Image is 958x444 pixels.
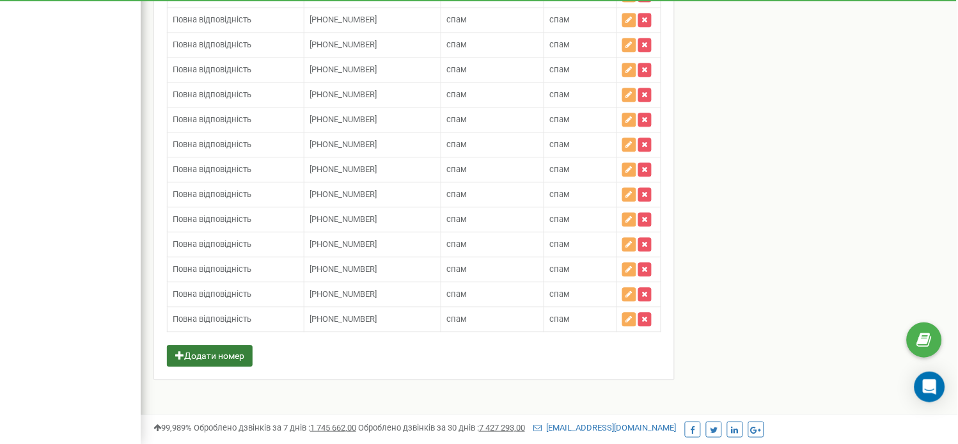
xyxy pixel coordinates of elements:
[310,214,377,224] span: [PHONE_NUMBER]
[167,345,253,367] button: Додати номер
[549,40,570,49] span: спам
[549,189,570,199] span: спам
[310,15,377,24] span: [PHONE_NUMBER]
[446,115,467,124] span: спам
[549,115,570,124] span: спам
[310,264,377,274] span: [PHONE_NUMBER]
[549,139,570,149] span: спам
[173,65,251,74] span: Повна відповідність
[915,372,945,402] div: Open Intercom Messenger
[479,423,525,432] u: 7 427 293,00
[173,90,251,99] span: Повна відповідність
[194,423,356,432] span: Оброблено дзвінків за 7 днів :
[173,189,251,199] span: Повна відповідність
[310,90,377,99] span: [PHONE_NUMBER]
[153,423,192,432] span: 99,989%
[173,139,251,149] span: Повна відповідність
[446,65,467,74] span: спам
[446,239,467,249] span: спам
[310,314,377,324] span: [PHONE_NUMBER]
[173,164,251,174] span: Повна відповідність
[358,423,525,432] span: Оброблено дзвінків за 30 днів :
[310,139,377,149] span: [PHONE_NUMBER]
[173,115,251,124] span: Повна відповідність
[310,289,377,299] span: [PHONE_NUMBER]
[173,289,251,299] span: Повна відповідність
[173,264,251,274] span: Повна відповідність
[446,90,467,99] span: спам
[549,214,570,224] span: спам
[310,189,377,199] span: [PHONE_NUMBER]
[446,214,467,224] span: спам
[446,314,467,324] span: спам
[446,164,467,174] span: спам
[446,289,467,299] span: спам
[549,289,570,299] span: спам
[310,423,356,432] u: 1 745 662,00
[549,15,570,24] span: спам
[446,139,467,149] span: спам
[310,164,377,174] span: [PHONE_NUMBER]
[446,40,467,49] span: спам
[533,423,677,432] a: [EMAIL_ADDRESS][DOMAIN_NAME]
[549,264,570,274] span: спам
[310,65,377,74] span: [PHONE_NUMBER]
[310,115,377,124] span: [PHONE_NUMBER]
[549,164,570,174] span: спам
[549,90,570,99] span: спам
[310,239,377,249] span: [PHONE_NUMBER]
[446,189,467,199] span: спам
[549,239,570,249] span: спам
[549,314,570,324] span: спам
[173,15,251,24] span: Повна відповідність
[310,40,377,49] span: [PHONE_NUMBER]
[173,40,251,49] span: Повна відповідність
[446,15,467,24] span: спам
[549,65,570,74] span: спам
[173,314,251,324] span: Повна відповідність
[173,239,251,249] span: Повна відповідність
[446,264,467,274] span: спам
[173,214,251,224] span: Повна відповідність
